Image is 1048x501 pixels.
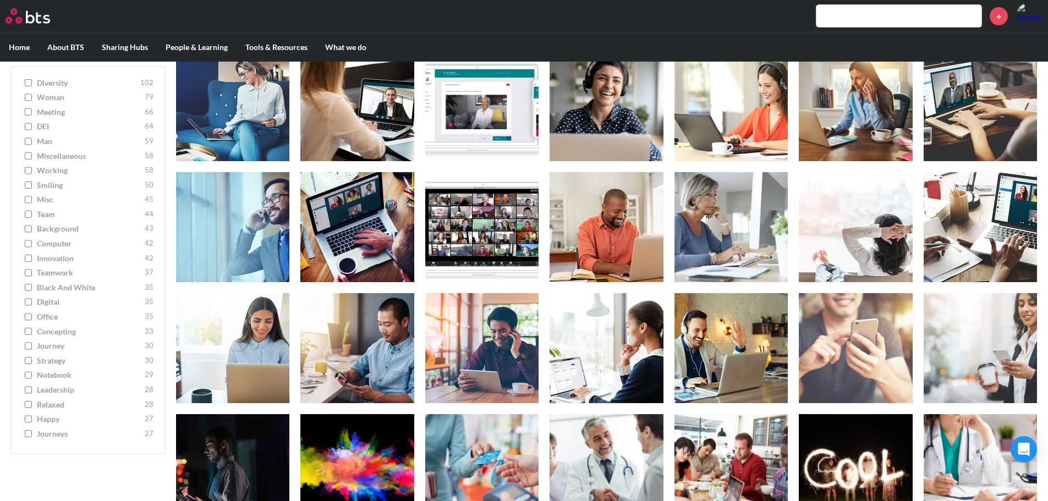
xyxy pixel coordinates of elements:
[37,282,142,293] span: Black and White
[25,401,32,409] input: relaxed 28
[6,8,70,24] a: Go home
[145,414,153,425] span: 27
[990,7,1008,25] a: +
[145,312,153,323] span: 35
[93,33,157,62] label: Sharing Hubs
[145,151,153,162] span: 58
[25,196,32,204] input: misc 45
[145,268,153,279] span: 37
[25,152,32,160] input: miscellaneous 58
[145,136,153,147] span: 59
[145,370,153,381] span: 29
[37,224,142,235] span: background
[37,78,138,89] span: diversity
[145,209,153,220] span: 44
[25,386,32,394] input: leadership 28
[25,284,32,291] input: Black and White 35
[25,269,32,277] input: teamwork 37
[25,255,32,262] input: innovation 42
[25,328,32,335] input: concepting 33
[37,122,142,133] span: DEI
[37,399,142,410] span: relaxed
[145,239,153,250] span: 42
[25,416,32,423] input: happy 27
[37,180,142,191] span: smiling
[25,430,32,438] input: journeys 27
[37,370,142,381] span: notebook
[25,167,32,175] input: working 58
[37,414,142,425] span: happy
[1016,3,1042,29] a: Profile
[145,107,153,118] span: 66
[157,33,237,62] label: People & Learning
[145,399,153,410] span: 28
[145,195,153,206] span: 45
[25,357,32,365] input: strategy 30
[6,8,50,24] img: BTS Logo
[145,428,153,439] span: 27
[25,240,32,248] input: computer 42
[37,268,142,279] span: teamwork
[145,253,153,264] span: 42
[25,94,32,102] input: woman 79
[37,253,142,264] span: innovation
[25,372,32,379] input: notebook 29
[316,33,375,62] label: What we do
[145,224,153,235] span: 43
[37,326,142,337] span: concepting
[145,326,153,337] span: 33
[25,108,32,116] input: meeting 66
[37,136,142,147] span: man
[37,107,142,118] span: meeting
[145,355,153,366] span: 30
[37,428,142,439] span: journeys
[237,33,316,62] label: Tools & Resources
[25,313,32,321] input: office 35
[25,211,32,218] input: team 44
[25,123,32,131] input: DEI 64
[37,151,142,162] span: miscellaneous
[145,297,153,308] span: 35
[145,92,153,103] span: 79
[1016,3,1042,29] img: Justine Read
[37,297,142,308] span: digital
[37,209,142,220] span: team
[37,384,142,395] span: leadership
[25,181,32,189] input: smiling 50
[145,166,153,177] span: 58
[25,299,32,306] input: digital 35
[145,384,153,395] span: 28
[37,195,142,206] span: misc
[25,79,32,87] input: diversity 102
[39,33,93,62] label: About BTS
[37,312,142,323] span: office
[145,180,153,191] span: 50
[145,122,153,133] span: 64
[37,355,142,366] span: strategy
[1011,436,1037,463] div: Open Intercom Messenger
[37,341,142,352] span: journey
[37,166,142,177] span: working
[25,343,32,350] input: journey 30
[37,239,142,250] span: computer
[25,137,32,145] input: man 59
[25,225,32,233] input: background 43
[145,341,153,352] span: 30
[145,282,153,293] span: 35
[37,92,142,103] span: woman
[140,78,153,89] span: 102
